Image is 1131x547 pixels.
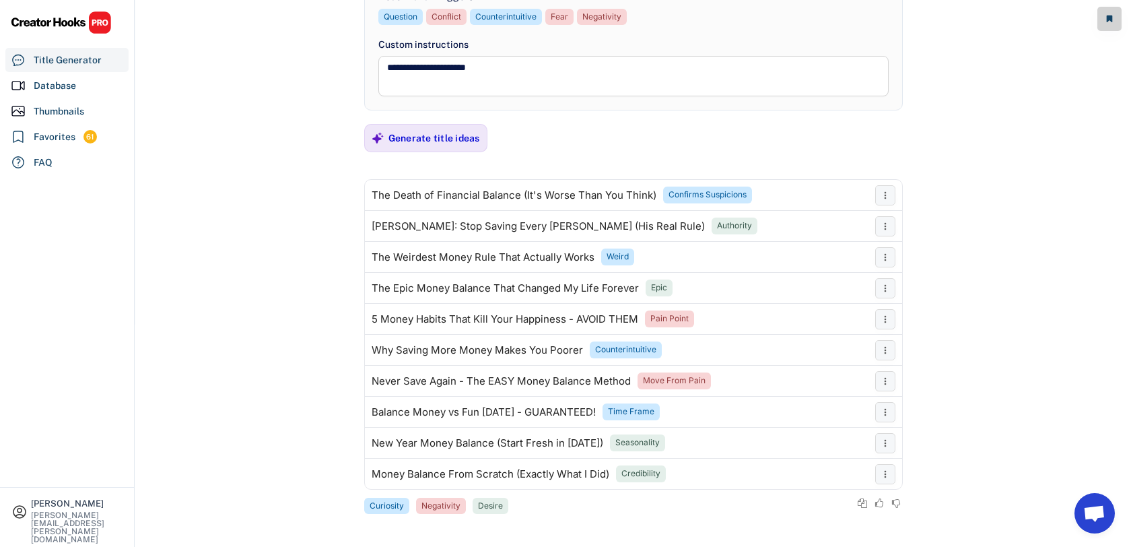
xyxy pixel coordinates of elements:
div: Credibility [621,468,660,480]
div: Time Frame [608,406,654,418]
div: Why Saving More Money Makes You Poorer [372,345,583,356]
div: Negativity [421,501,460,512]
div: Conflict [432,11,461,23]
div: Authority [717,220,752,232]
div: Seasonality [615,437,660,449]
div: Thumbnails [34,104,84,119]
div: Confirms Suspicions [669,189,747,201]
div: [PERSON_NAME]: Stop Saving Every [PERSON_NAME] (His Real Rule) [372,221,705,232]
div: The Epic Money Balance That Changed My Life Forever [372,283,639,294]
div: Counterintuitive [595,344,656,356]
div: Money Balance From Scratch (Exactly What I Did) [372,469,609,480]
div: Title Generator [34,53,102,67]
div: Balance Money vs Fun [DATE] - GUARANTEED! [372,407,596,418]
div: The Death of Financial Balance (It's Worse Than You Think) [372,190,656,201]
div: Negativity [582,11,621,23]
div: New Year Money Balance (Start Fresh in [DATE]) [372,438,603,449]
div: Move From Pain [643,375,706,387]
div: Database [34,79,76,93]
div: Custom instructions [378,38,889,52]
a: Open chat [1074,493,1115,534]
div: Desire [478,501,503,512]
div: 61 [83,131,97,143]
div: Counterintuitive [475,11,537,23]
img: CHPRO%20Logo.svg [11,11,112,34]
div: Epic [651,282,667,294]
div: Question [384,11,417,23]
div: Never Save Again - The EASY Money Balance Method [372,376,631,387]
div: [PERSON_NAME][EMAIL_ADDRESS][PERSON_NAME][DOMAIN_NAME] [31,511,123,544]
div: Curiosity [370,501,404,512]
div: The Weirdest Money Rule That Actually Works [372,252,594,263]
div: Fear [551,11,568,23]
div: FAQ [34,156,53,170]
div: Weird [607,251,629,263]
div: Generate title ideas [388,132,480,144]
div: Favorites [34,130,75,144]
div: 5 Money Habits That Kill Your Happiness - AVOID THEM [372,314,638,325]
div: Pain Point [650,313,689,325]
div: [PERSON_NAME] [31,499,123,508]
